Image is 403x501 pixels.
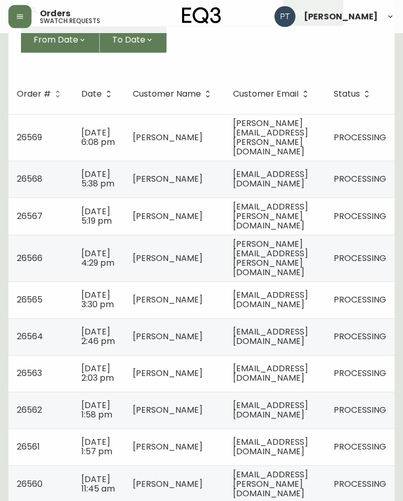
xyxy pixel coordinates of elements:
span: PROCESSING [334,253,386,265]
span: 26568 [17,173,43,185]
span: PROCESSING [334,211,386,223]
span: Customer Name [133,90,215,99]
span: [DATE] 5:19 pm [81,206,112,227]
span: [PERSON_NAME][EMAIL_ADDRESS][PERSON_NAME][DOMAIN_NAME] [233,118,308,158]
span: 26569 [17,132,42,144]
span: Customer Name [133,91,201,98]
img: 986dcd8e1aab7847125929f325458823 [274,6,295,27]
span: PROCESSING [334,331,386,343]
span: [PERSON_NAME] [133,368,203,380]
button: To Date [100,27,167,54]
span: [PERSON_NAME] [133,478,203,490]
span: [DATE] 4:29 pm [81,248,114,269]
span: [PERSON_NAME] [133,441,203,453]
span: PROCESSING [334,368,386,380]
span: [EMAIL_ADDRESS][PERSON_NAME][DOMAIN_NAME] [233,201,308,232]
span: Orders [40,9,70,18]
span: [DATE] 3:30 pm [81,289,114,311]
span: [DATE] 5:38 pm [81,169,114,190]
span: 26564 [17,331,43,343]
span: [EMAIL_ADDRESS][DOMAIN_NAME] [233,400,308,421]
span: [EMAIL_ADDRESS][DOMAIN_NAME] [233,169,308,190]
span: [EMAIL_ADDRESS][DOMAIN_NAME] [233,326,308,348]
span: [PERSON_NAME][EMAIL_ADDRESS][PERSON_NAME][DOMAIN_NAME] [233,238,308,279]
span: PROCESSING [334,173,386,185]
span: Date [81,91,102,98]
span: PROCESSING [334,478,386,490]
span: [PERSON_NAME] [133,331,203,343]
span: [DATE] 1:58 pm [81,400,112,421]
span: 26563 [17,368,42,380]
span: 26567 [17,211,43,223]
span: 26565 [17,294,43,306]
span: [PERSON_NAME] [304,13,378,21]
img: logo [182,7,221,24]
span: Order # [17,91,51,98]
span: [PERSON_NAME] [133,404,203,416]
span: [EMAIL_ADDRESS][DOMAIN_NAME] [233,289,308,311]
span: PROCESSING [334,132,386,144]
span: [EMAIL_ADDRESS][PERSON_NAME][DOMAIN_NAME] [233,469,308,500]
span: 26561 [17,441,40,453]
span: PROCESSING [334,404,386,416]
span: From Date [34,34,78,47]
span: [DATE] 2:03 pm [81,363,114,384]
span: 26560 [17,478,43,490]
span: Status [334,90,374,99]
span: [DATE] 1:57 pm [81,436,112,458]
span: [EMAIL_ADDRESS][DOMAIN_NAME] [233,436,308,458]
h5: swatch requests [40,18,100,24]
span: Date [81,90,115,99]
span: [PERSON_NAME] [133,294,203,306]
span: [DATE] 6:08 pm [81,127,115,149]
span: Customer Email [233,91,299,98]
span: [DATE] 2:46 pm [81,326,115,348]
span: Status [334,91,360,98]
button: From Date [21,27,100,54]
span: [PERSON_NAME] [133,173,203,185]
span: 26562 [17,404,42,416]
span: Customer Email [233,90,312,99]
span: [DATE] 11:45 am [81,474,115,495]
span: [PERSON_NAME] [133,211,203,223]
span: [PERSON_NAME] [133,132,203,144]
span: [EMAIL_ADDRESS][DOMAIN_NAME] [233,363,308,384]
span: To Date [112,34,145,47]
span: 26566 [17,253,43,265]
span: Order # [17,90,65,99]
span: PROCESSING [334,441,386,453]
span: PROCESSING [334,294,386,306]
span: [PERSON_NAME] [133,253,203,265]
